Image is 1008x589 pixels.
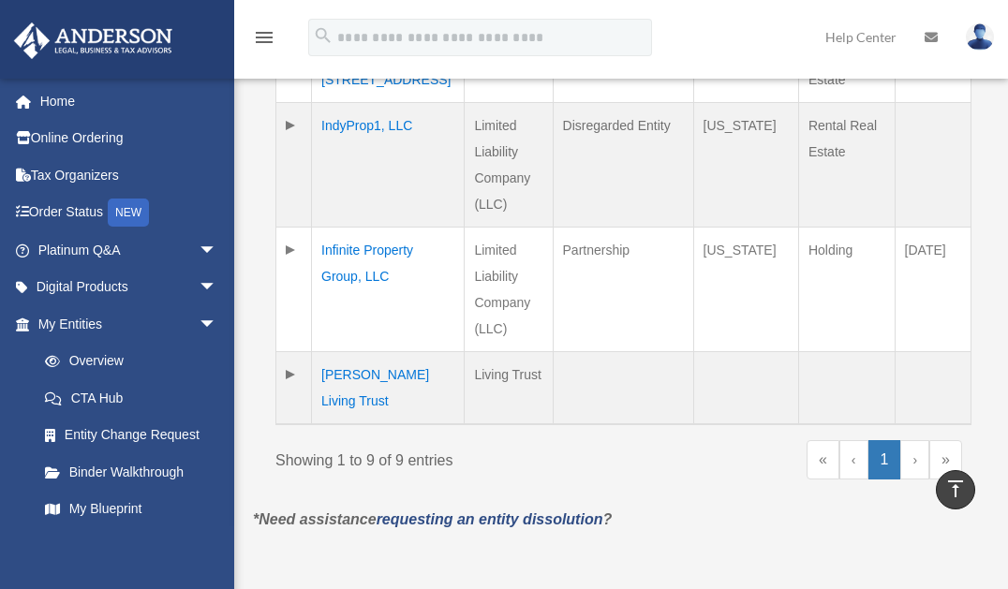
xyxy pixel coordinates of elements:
[13,269,245,306] a: Digital Productsarrow_drop_down
[8,22,178,59] img: Anderson Advisors Platinum Portal
[312,103,465,228] td: IndyProp1, LLC
[13,82,245,120] a: Home
[895,228,971,352] td: [DATE]
[900,440,929,479] a: Next
[693,103,798,228] td: [US_STATE]
[275,440,605,474] div: Showing 1 to 9 of 9 entries
[966,23,994,51] img: User Pic
[253,33,275,49] a: menu
[936,470,975,509] a: vertical_align_top
[26,491,236,528] a: My Blueprint
[465,228,553,352] td: Limited Liability Company (LLC)
[798,103,895,228] td: Rental Real Estate
[313,25,334,46] i: search
[199,269,236,307] span: arrow_drop_down
[839,440,868,479] a: Previous
[13,194,245,232] a: Order StatusNEW
[13,305,236,343] a: My Entitiesarrow_drop_down
[13,156,245,194] a: Tax Organizers
[108,199,149,227] div: NEW
[26,453,236,491] a: Binder Walkthrough
[798,228,895,352] td: Holding
[553,103,693,228] td: Disregarded Entity
[13,231,245,269] a: Platinum Q&Aarrow_drop_down
[929,440,962,479] a: Last
[26,417,236,454] a: Entity Change Request
[199,305,236,344] span: arrow_drop_down
[465,103,553,228] td: Limited Liability Company (LLC)
[253,511,612,527] em: *Need assistance ?
[26,379,236,417] a: CTA Hub
[868,440,901,479] a: 1
[312,228,465,352] td: Infinite Property Group, LLC
[693,228,798,352] td: [US_STATE]
[199,231,236,270] span: arrow_drop_down
[553,228,693,352] td: Partnership
[807,440,839,479] a: First
[465,352,553,425] td: Living Trust
[377,511,603,527] a: requesting an entity dissolution
[944,478,967,500] i: vertical_align_top
[312,352,465,425] td: [PERSON_NAME] Living Trust
[26,343,227,380] a: Overview
[13,120,245,157] a: Online Ordering
[253,26,275,49] i: menu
